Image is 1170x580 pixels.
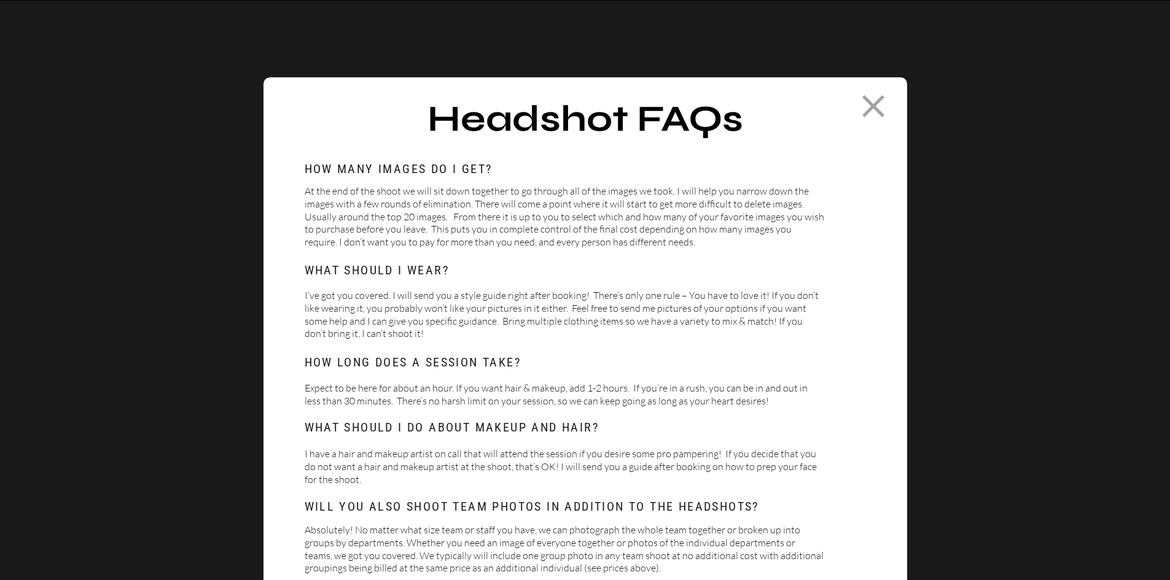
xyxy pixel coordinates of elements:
p: I’ve got you covered. I will send you a style guide right after booking! There’s only one rule – ... [305,289,824,355]
h2: How long does a session take? [305,355,569,371]
p: Expect to be here for about an hour. If you want hair & makeup, add 1-2 hours. If you’re in a rus... [305,382,824,416]
h1: Headshot FAQs [399,101,771,141]
h2: How many images do I get? [305,161,496,178]
p: Absolutely! No matter what size team or staff you have, we can photograph the whole team together... [305,524,824,578]
h2: What should I do about makeup and hair? [305,420,645,436]
h2: What should I wear? [305,263,496,279]
p: I have a hair and makeup artist on call that will attend the session if you desire some pro pampe... [305,447,824,495]
h2: Will you also shoot team photos in addition to the headshots? [305,499,768,516]
p: At the end of the shoot we will sit down together to go through all of the images we took. I will... [305,185,824,255]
